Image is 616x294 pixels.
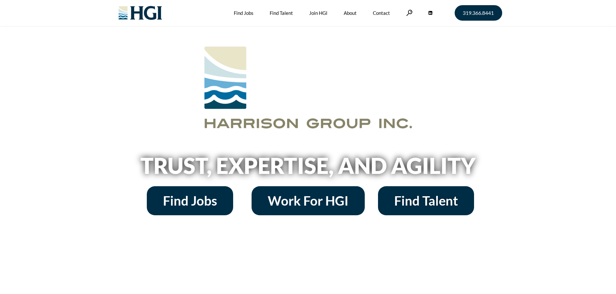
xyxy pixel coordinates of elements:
[252,186,365,215] a: Work For HGI
[124,155,492,177] h2: Trust, Expertise, and Agility
[463,10,494,15] span: 319.366.8441
[147,186,233,215] a: Find Jobs
[455,5,502,21] a: 319.366.8441
[268,194,349,207] span: Work For HGI
[406,10,413,16] a: Search
[394,194,458,207] span: Find Talent
[163,194,217,207] span: Find Jobs
[378,186,474,215] a: Find Talent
